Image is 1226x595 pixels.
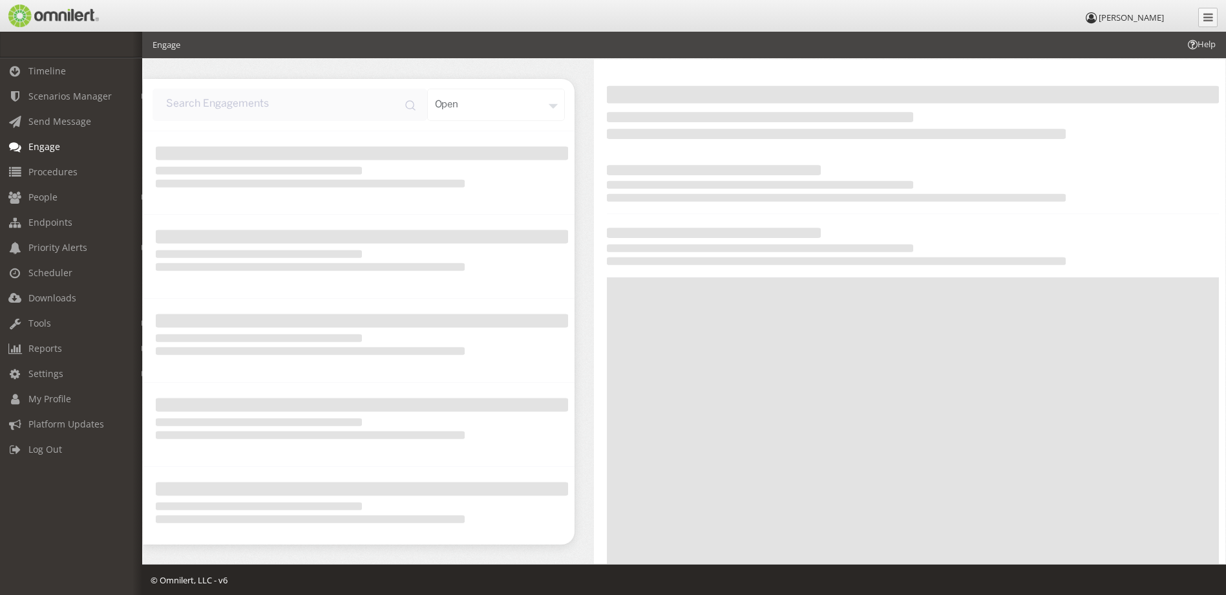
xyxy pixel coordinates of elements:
span: Endpoints [28,216,72,228]
span: Timeline [28,65,66,77]
div: open [427,89,565,121]
span: Priority Alerts [28,241,87,254]
span: [PERSON_NAME] [1099,12,1164,23]
input: input [153,89,427,121]
span: Send Message [28,115,91,127]
span: Reports [28,342,62,354]
a: Collapse Menu [1198,8,1218,27]
span: Help [1186,38,1216,50]
span: Scenarios Manager [28,90,112,102]
span: Log Out [28,443,62,455]
span: Procedures [28,166,78,178]
span: Platform Updates [28,418,104,430]
span: Engage [28,140,60,153]
span: Settings [28,367,63,380]
span: Scheduler [28,266,72,279]
img: Omnilert [6,5,99,27]
li: Engage [153,39,180,51]
span: Tools [28,317,51,329]
span: Downloads [28,292,76,304]
span: My Profile [28,393,71,405]
span: © Omnilert, LLC - v6 [151,574,227,586]
span: People [28,191,58,203]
